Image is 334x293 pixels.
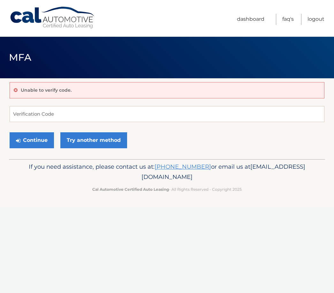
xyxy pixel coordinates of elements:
[307,14,324,25] a: Logout
[21,87,72,93] p: Unable to verify code.
[19,162,315,182] p: If you need assistance, please contact us at: or email us at
[9,51,31,63] span: MFA
[10,106,324,122] input: Verification Code
[19,186,315,193] p: - All Rights Reserved - Copyright 2025
[10,132,54,148] button: Continue
[10,6,96,29] a: Cal Automotive
[282,14,294,25] a: FAQ's
[92,187,169,192] strong: Cal Automotive Certified Auto Leasing
[60,132,127,148] a: Try another method
[141,163,305,181] span: [EMAIL_ADDRESS][DOMAIN_NAME]
[237,14,264,25] a: Dashboard
[155,163,211,170] a: [PHONE_NUMBER]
